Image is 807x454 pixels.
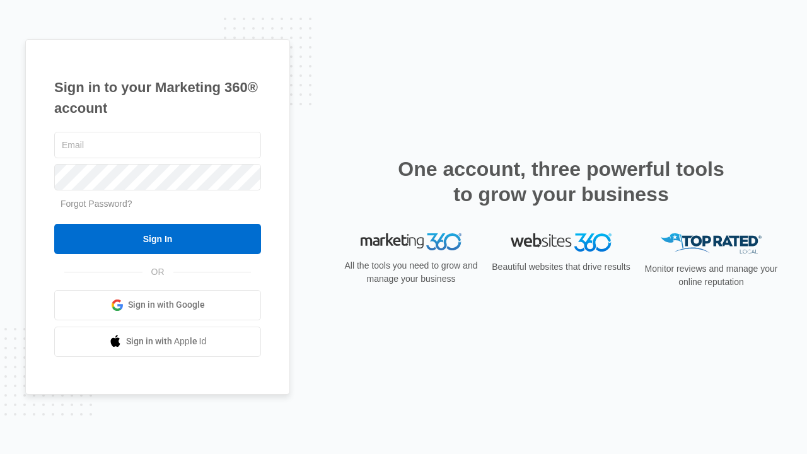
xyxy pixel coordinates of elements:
[126,335,207,348] span: Sign in with Apple Id
[61,199,132,209] a: Forgot Password?
[54,327,261,357] a: Sign in with Apple Id
[54,132,261,158] input: Email
[511,233,612,252] img: Websites 360
[340,259,482,286] p: All the tools you need to grow and manage your business
[142,265,173,279] span: OR
[128,298,205,311] span: Sign in with Google
[394,156,728,207] h2: One account, three powerful tools to grow your business
[54,224,261,254] input: Sign In
[661,233,762,254] img: Top Rated Local
[54,77,261,119] h1: Sign in to your Marketing 360® account
[361,233,462,251] img: Marketing 360
[641,262,782,289] p: Monitor reviews and manage your online reputation
[491,260,632,274] p: Beautiful websites that drive results
[54,290,261,320] a: Sign in with Google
